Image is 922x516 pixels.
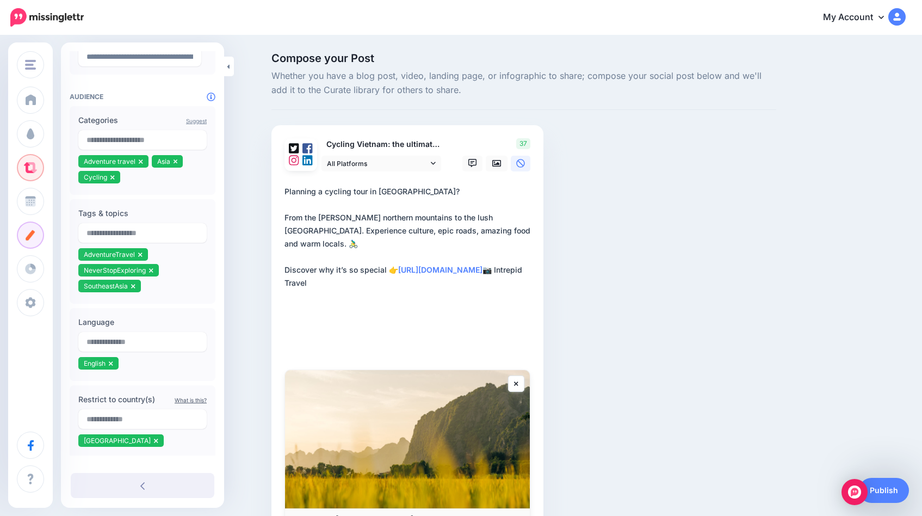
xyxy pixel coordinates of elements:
label: Categories [78,114,207,127]
a: Suggest [186,118,207,124]
div: Planning a cycling tour in [GEOGRAPHIC_DATA]? From the [PERSON_NAME] northern mountains to the lu... [284,185,535,290]
span: AdventureTravel [84,250,135,259]
a: My Account [812,4,906,31]
a: What is this? [175,397,207,403]
span: [GEOGRAPHIC_DATA] [84,437,151,445]
img: Missinglettr [10,8,84,27]
span: NeverStopExploring [84,266,146,274]
span: Asia [157,157,170,165]
label: Tags & topics [78,207,207,220]
span: Compose your Post [271,53,776,64]
label: Restrict to country(s) [78,393,207,406]
span: 37 [516,138,530,149]
span: All Platforms [327,158,428,169]
p: Cycling Vietnam: the ultimate guide for cyclists [321,138,442,151]
img: Cycling in Vietnam: the inside guide [285,370,530,508]
span: Cycling [84,173,107,181]
img: menu.png [25,60,36,70]
a: All Platforms [321,156,441,171]
span: Whether you have a blog post, video, landing page, or infographic to share; compose your social p... [271,69,776,97]
label: Language [78,316,207,329]
span: Adventure travel [84,157,135,165]
div: Open Intercom Messenger [841,479,868,505]
span: SoutheastAsia [84,282,128,290]
span: English [84,359,106,367]
h4: Audience [70,93,215,101]
a: Publish [859,478,909,503]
